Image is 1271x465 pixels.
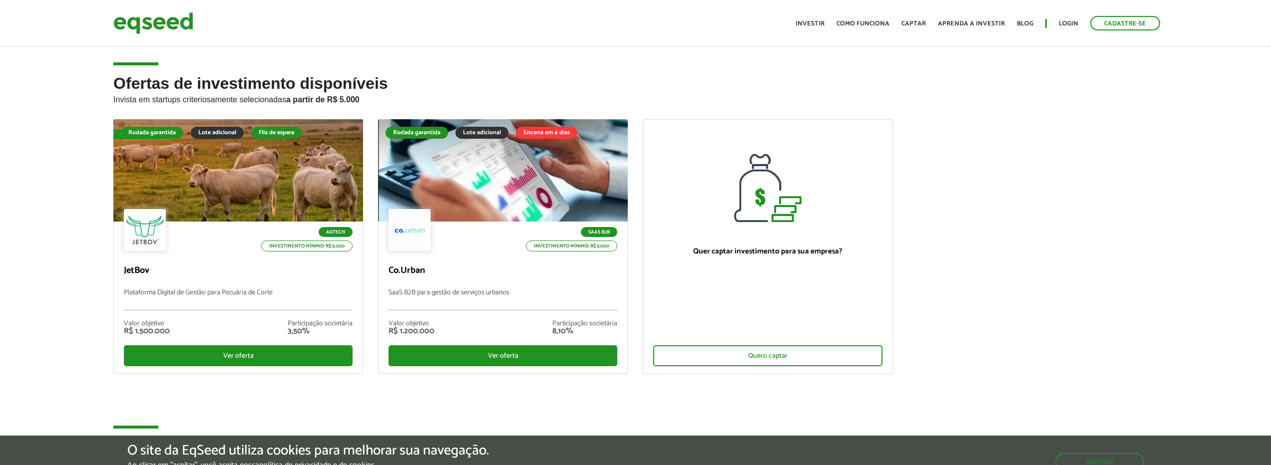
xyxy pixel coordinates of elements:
[113,119,363,374] a: Fila de espera Rodada garantida Lote adicional Fila de espera Agtech Investimento mínimo: R$ 5.00...
[319,227,353,237] p: Agtech
[455,127,508,139] div: Lote adicional
[389,327,434,335] div: R$ 1.200.000
[837,20,889,27] a: Como funciona
[124,327,170,335] div: R$ 1.500.000
[938,20,1005,27] a: Aprenda a investir
[288,327,353,335] div: 3,50%
[124,289,353,310] p: Plataforma Digital de Gestão para Pecuária de Corte
[286,95,360,104] strong: a partir de R$ 5.000
[516,127,577,139] div: Encerra em 4 dias
[251,127,302,139] div: Fila de espera
[389,289,617,310] p: SaaS B2B para gestão de serviços urbanos
[526,240,617,251] p: Investimento mínimo: R$ 5.000
[121,127,183,139] div: Rodada garantida
[1059,20,1078,27] a: Login
[1017,20,1033,27] a: Blog
[581,227,617,237] p: SaaS B2B
[389,345,617,366] div: Ver oferta
[113,10,193,36] img: EqSeed
[191,127,244,139] div: Lote adicional
[113,92,1158,104] p: Invista em startups criteriosamente selecionadas
[653,247,882,256] p: Quer captar investimento para sua empresa?
[389,320,434,327] div: Valor objetivo
[552,320,617,327] div: Participação societária
[124,320,170,327] div: Valor objetivo
[378,119,628,374] a: Rodada garantida Lote adicional Encerra em 4 dias SaaS B2B Investimento mínimo: R$ 5.000 Co.Urban...
[113,75,1158,119] h2: Ofertas de investimento disponíveis
[796,20,825,27] a: Investir
[124,345,353,366] div: Ver oferta
[261,240,353,251] p: Investimento mínimo: R$ 5.000
[653,345,882,366] div: Quero captar
[113,129,165,139] div: Fila de espera
[288,320,353,327] div: Participação societária
[386,127,448,139] div: Rodada garantida
[127,443,489,459] h5: O site da EqSeed utiliza cookies para melhorar sua navegação.
[124,265,353,276] p: JetBov
[552,327,617,335] div: 8,10%
[901,20,926,27] a: Captar
[643,119,892,374] a: Quer captar investimento para sua empresa? Quero captar
[1090,16,1160,30] a: Cadastre-se
[389,265,617,276] p: Co.Urban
